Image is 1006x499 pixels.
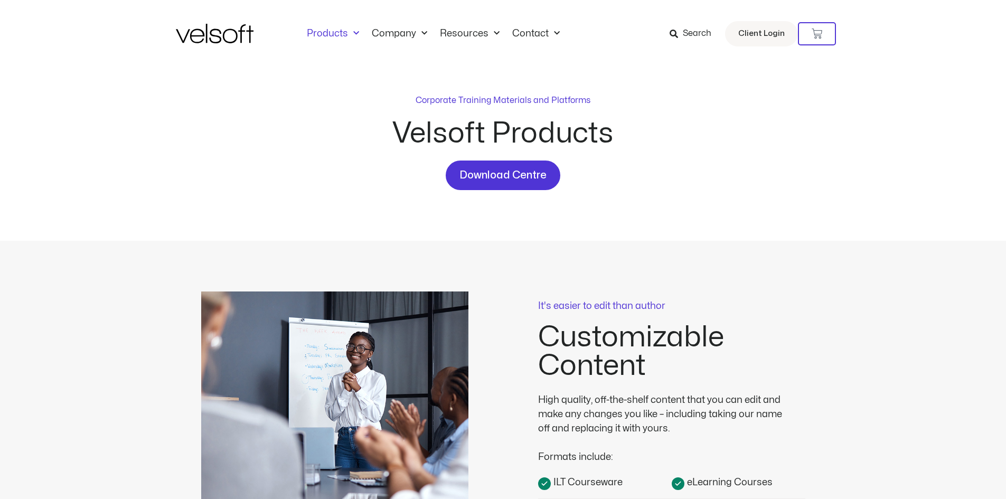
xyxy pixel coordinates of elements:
h2: Velsoft Products [313,119,693,148]
span: eLearning Courses [684,475,773,489]
p: Corporate Training Materials and Platforms [416,94,590,107]
a: ILT Courseware [538,475,672,490]
span: Download Centre [459,167,547,184]
a: ProductsMenu Toggle [300,28,365,40]
span: ILT Courseware [551,475,623,489]
nav: Menu [300,28,566,40]
h2: Customizable Content [538,323,805,380]
a: Client Login [725,21,798,46]
div: Formats include: [538,436,792,464]
span: Search [683,27,711,41]
span: Client Login [738,27,785,41]
a: ContactMenu Toggle [506,28,566,40]
img: Velsoft Training Materials [176,24,253,43]
a: Download Centre [446,161,560,190]
p: It's easier to edit than author [538,302,805,311]
a: Search [670,25,719,43]
div: High quality, off-the-shelf content that you can edit and make any changes you like – including t... [538,393,792,436]
a: CompanyMenu Toggle [365,28,434,40]
a: ResourcesMenu Toggle [434,28,506,40]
